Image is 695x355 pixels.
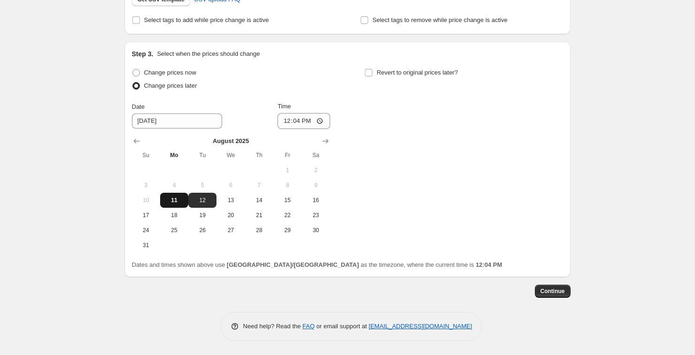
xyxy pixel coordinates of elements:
[164,196,185,204] span: 11
[164,181,185,189] span: 4
[132,208,160,223] button: Sunday August 17 2025
[476,261,502,268] b: 12:04 PM
[278,103,291,110] span: Time
[188,193,216,208] button: Tuesday August 12 2025
[144,82,197,89] span: Change prices later
[369,323,472,330] a: [EMAIL_ADDRESS][DOMAIN_NAME]
[301,223,330,238] button: Saturday August 30 2025
[192,196,213,204] span: 12
[220,151,241,159] span: We
[249,181,270,189] span: 7
[377,69,458,76] span: Revert to original prices later?
[245,178,273,193] button: Thursday August 7 2025
[273,178,301,193] button: Friday August 8 2025
[216,193,245,208] button: Wednesday August 13 2025
[160,193,188,208] button: Today Monday August 11 2025
[243,323,303,330] span: Need help? Read the
[301,208,330,223] button: Saturday August 23 2025
[319,135,332,148] button: Show next month, September 2025
[245,208,273,223] button: Thursday August 21 2025
[249,196,270,204] span: 14
[192,181,213,189] span: 5
[188,178,216,193] button: Tuesday August 5 2025
[245,148,273,163] th: Thursday
[249,227,270,234] span: 28
[273,163,301,178] button: Friday August 1 2025
[160,148,188,163] th: Monday
[302,323,315,330] a: FAQ
[160,223,188,238] button: Monday August 25 2025
[220,227,241,234] span: 27
[188,148,216,163] th: Tuesday
[132,193,160,208] button: Sunday August 10 2025
[305,196,326,204] span: 16
[273,208,301,223] button: Friday August 22 2025
[132,223,160,238] button: Sunday August 24 2025
[132,148,160,163] th: Sunday
[220,181,241,189] span: 6
[315,323,369,330] span: or email support at
[305,227,326,234] span: 30
[136,181,156,189] span: 3
[535,285,571,298] button: Continue
[541,287,565,295] span: Continue
[216,148,245,163] th: Wednesday
[273,193,301,208] button: Friday August 15 2025
[157,49,260,59] p: Select when the prices should change
[144,69,196,76] span: Change prices now
[273,223,301,238] button: Friday August 29 2025
[132,113,222,128] input: 8/11/2025
[132,178,160,193] button: Sunday August 3 2025
[132,49,154,59] h2: Step 3.
[245,193,273,208] button: Thursday August 14 2025
[245,223,273,238] button: Thursday August 28 2025
[277,196,298,204] span: 15
[277,227,298,234] span: 29
[301,193,330,208] button: Saturday August 16 2025
[305,181,326,189] span: 9
[192,227,213,234] span: 26
[277,211,298,219] span: 22
[144,16,269,23] span: Select tags to add while price change is active
[192,211,213,219] span: 19
[188,223,216,238] button: Tuesday August 26 2025
[216,208,245,223] button: Wednesday August 20 2025
[278,113,330,129] input: 12:00
[220,196,241,204] span: 13
[136,211,156,219] span: 17
[132,261,502,268] span: Dates and times shown above use as the timezone, where the current time is
[136,196,156,204] span: 10
[301,148,330,163] th: Saturday
[227,261,359,268] b: [GEOGRAPHIC_DATA]/[GEOGRAPHIC_DATA]
[372,16,508,23] span: Select tags to remove while price change is active
[216,223,245,238] button: Wednesday August 27 2025
[249,211,270,219] span: 21
[130,135,143,148] button: Show previous month, July 2025
[192,151,213,159] span: Tu
[160,208,188,223] button: Monday August 18 2025
[273,148,301,163] th: Friday
[301,178,330,193] button: Saturday August 9 2025
[188,208,216,223] button: Tuesday August 19 2025
[277,151,298,159] span: Fr
[164,151,185,159] span: Mo
[136,242,156,249] span: 31
[277,166,298,174] span: 1
[164,227,185,234] span: 25
[277,181,298,189] span: 8
[220,211,241,219] span: 20
[216,178,245,193] button: Wednesday August 6 2025
[136,151,156,159] span: Su
[305,211,326,219] span: 23
[132,238,160,253] button: Sunday August 31 2025
[305,166,326,174] span: 2
[249,151,270,159] span: Th
[164,211,185,219] span: 18
[132,103,145,110] span: Date
[136,227,156,234] span: 24
[305,151,326,159] span: Sa
[160,178,188,193] button: Monday August 4 2025
[301,163,330,178] button: Saturday August 2 2025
